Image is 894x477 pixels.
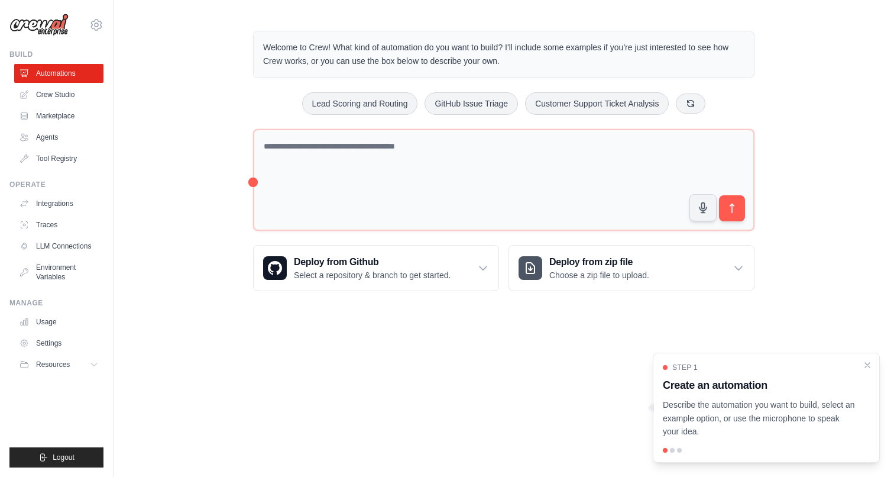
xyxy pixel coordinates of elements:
a: Tool Registry [14,149,103,168]
a: Marketplace [14,107,103,125]
a: Usage [14,312,103,331]
div: Build [9,50,103,59]
button: Resources [14,355,103,374]
button: Close walkthrough [863,360,872,370]
p: Choose a zip file to upload. [549,269,649,281]
h3: Deploy from Github [294,255,451,269]
div: Operate [9,180,103,189]
h3: Create an automation [663,377,856,394]
button: Logout [9,447,103,468]
a: LLM Connections [14,237,103,256]
a: Automations [14,64,103,83]
span: Resources [36,360,70,369]
a: Integrations [14,194,103,213]
button: Customer Support Ticket Analysis [525,92,669,115]
button: GitHub Issue Triage [425,92,518,115]
p: Describe the automation you want to build, select an example option, or use the microphone to spe... [663,398,856,439]
p: Select a repository & branch to get started. [294,269,451,281]
a: Crew Studio [14,85,103,104]
h3: Deploy from zip file [549,255,649,269]
span: Step 1 [672,363,698,372]
a: Agents [14,128,103,147]
a: Environment Variables [14,258,103,286]
a: Traces [14,215,103,234]
button: Lead Scoring and Routing [302,92,418,115]
div: Manage [9,298,103,308]
a: Settings [14,334,103,353]
p: Welcome to Crew! What kind of automation do you want to build? I'll include some examples if you'... [263,41,744,68]
img: Logo [9,14,69,36]
span: Logout [53,453,74,462]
